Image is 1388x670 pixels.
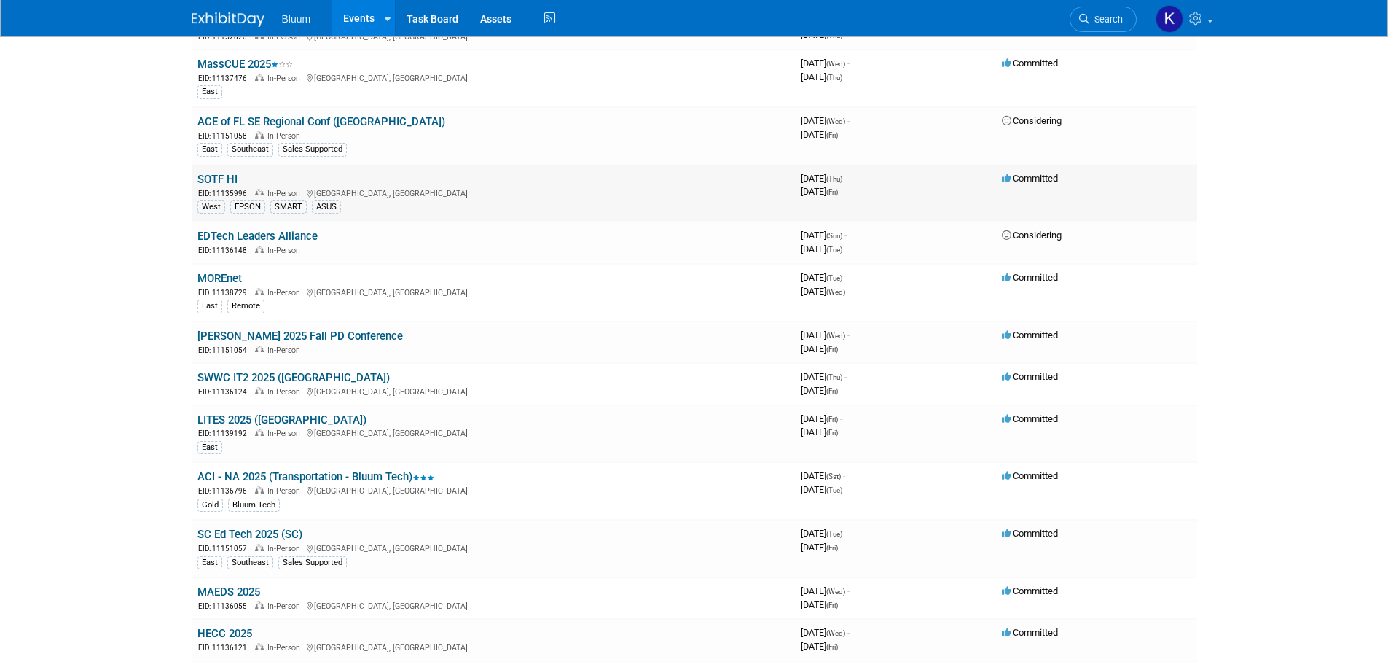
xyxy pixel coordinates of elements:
[844,272,847,283] span: -
[826,332,845,340] span: (Wed)
[192,12,264,27] img: ExhibitDay
[1002,371,1058,382] span: Committed
[267,643,305,653] span: In-Person
[278,556,347,569] div: Sales Supported
[826,232,842,240] span: (Sun)
[267,288,305,297] span: In-Person
[197,272,242,285] a: MOREnet
[801,542,838,553] span: [DATE]
[255,346,264,353] img: In-Person Event
[197,286,789,298] div: [GEOGRAPHIC_DATA], [GEOGRAPHIC_DATA]
[801,286,845,297] span: [DATE]
[801,470,845,481] span: [DATE]
[197,528,302,541] a: SC Ed Tech 2025 (SC)
[228,499,280,512] div: Bluum Tech
[255,131,264,139] img: In-Person Event
[255,544,264,551] img: In-Person Event
[197,173,238,186] a: SOTF HI
[844,173,847,184] span: -
[197,115,445,128] a: ACE of FL SE Regional Conf ([GEOGRAPHIC_DATA])
[1089,14,1123,25] span: Search
[198,388,253,396] span: EID: 11136124
[826,288,845,296] span: (Wed)
[801,58,850,69] span: [DATE]
[255,486,264,494] img: In-Person Event
[801,129,838,140] span: [DATE]
[826,346,838,354] span: (Fri)
[255,246,264,253] img: In-Person Event
[1002,627,1058,638] span: Committed
[227,143,273,156] div: Southeast
[826,588,845,596] span: (Wed)
[267,429,305,438] span: In-Person
[197,85,222,98] div: East
[1002,230,1062,241] span: Considering
[1002,115,1062,126] span: Considering
[197,627,252,640] a: HECC 2025
[267,32,305,42] span: In-Person
[282,13,311,25] span: Bluum
[847,627,850,638] span: -
[197,71,789,84] div: [GEOGRAPHIC_DATA], [GEOGRAPHIC_DATA]
[278,143,347,156] div: Sales Supported
[826,601,838,609] span: (Fri)
[826,416,838,424] span: (Fri)
[801,585,850,596] span: [DATE]
[801,484,842,495] span: [DATE]
[1002,585,1058,596] span: Committed
[801,244,842,254] span: [DATE]
[197,187,789,199] div: [GEOGRAPHIC_DATA], [GEOGRAPHIC_DATA]
[197,499,223,512] div: Gold
[197,143,222,156] div: East
[267,601,305,611] span: In-Person
[312,200,341,214] div: ASUS
[844,371,847,382] span: -
[826,544,838,552] span: (Fri)
[826,643,838,651] span: (Fri)
[801,272,847,283] span: [DATE]
[197,441,222,454] div: East
[267,544,305,553] span: In-Person
[840,413,842,424] span: -
[826,629,845,637] span: (Wed)
[801,115,850,126] span: [DATE]
[197,300,222,313] div: East
[255,429,264,436] img: In-Person Event
[826,74,842,82] span: (Thu)
[197,542,789,554] div: [GEOGRAPHIC_DATA], [GEOGRAPHIC_DATA]
[1156,5,1183,33] img: Kellie Noller
[1070,7,1137,32] a: Search
[198,289,253,297] span: EID: 11138729
[198,429,253,437] span: EID: 11139192
[197,556,222,569] div: East
[1002,413,1058,424] span: Committed
[847,330,850,340] span: -
[826,175,842,183] span: (Thu)
[197,413,366,426] a: LITES 2025 ([GEOGRAPHIC_DATA])
[270,200,307,214] div: SMART
[826,188,838,196] span: (Fri)
[255,601,264,609] img: In-Person Event
[267,246,305,255] span: In-Person
[801,371,847,382] span: [DATE]
[801,186,838,197] span: [DATE]
[197,371,390,384] a: SWWC IT2 2025 ([GEOGRAPHIC_DATA])
[844,528,847,539] span: -
[197,585,260,599] a: MAEDS 2025
[267,346,305,355] span: In-Person
[227,300,264,313] div: Remote
[801,71,842,82] span: [DATE]
[801,173,847,184] span: [DATE]
[255,74,264,81] img: In-Person Event
[1002,470,1058,481] span: Committed
[198,487,253,495] span: EID: 11136796
[267,486,305,496] span: In-Person
[197,385,789,397] div: [GEOGRAPHIC_DATA], [GEOGRAPHIC_DATA]
[826,246,842,254] span: (Tue)
[197,230,318,243] a: EDTech Leaders Alliance
[197,200,225,214] div: West
[198,644,253,652] span: EID: 11136121
[255,189,264,196] img: In-Person Event
[826,530,842,538] span: (Tue)
[197,641,789,653] div: [GEOGRAPHIC_DATA], [GEOGRAPHIC_DATA]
